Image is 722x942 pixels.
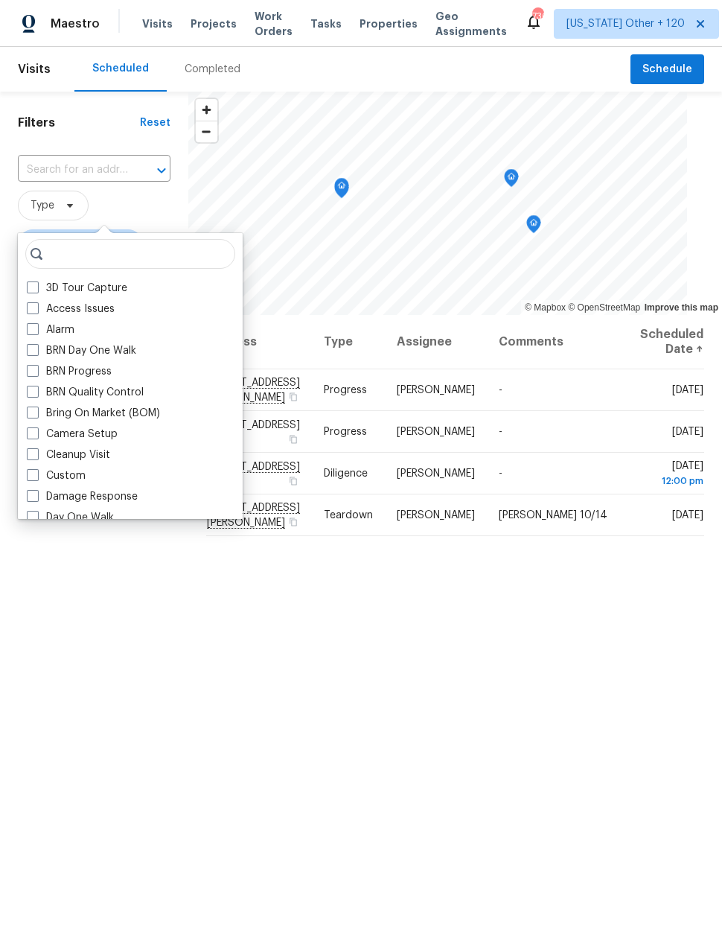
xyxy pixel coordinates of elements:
label: 3D Tour Capture [27,281,127,296]
div: Map marker [334,178,349,201]
span: Geo Assignments [435,9,507,39]
button: Copy Address [287,390,300,404]
span: [DATE] [672,385,703,395]
div: Map marker [504,169,519,192]
span: Diligence [324,468,368,479]
span: Schedule [642,60,692,79]
button: Open [151,160,172,181]
span: Maestro [51,16,100,31]
div: Completed [185,62,240,77]
span: Tasks [310,19,342,29]
a: Mapbox [525,302,566,313]
button: Copy Address [287,515,300,529]
span: [PERSON_NAME] [397,468,475,479]
span: Projects [191,16,237,31]
canvas: Map [188,92,687,315]
span: [PERSON_NAME] [397,427,475,437]
span: [US_STATE] Other + 120 [566,16,685,31]
span: Progress [324,385,367,395]
button: Zoom in [196,99,217,121]
label: BRN Progress [27,364,112,379]
span: - [499,385,502,395]
span: [STREET_ADDRESS] [207,420,300,430]
input: Search for an address... [18,159,129,182]
button: Copy Address [287,433,300,446]
span: [PERSON_NAME] 10/14 [499,510,607,521]
label: Cleanup Visit [27,448,110,462]
th: Assignee [385,315,487,369]
label: Access Issues [27,302,115,316]
span: Type [31,198,54,213]
th: Comments [487,315,628,369]
div: Scheduled [92,61,149,76]
span: - [499,427,502,437]
div: Reset [140,115,170,130]
span: Teardown [324,510,373,521]
div: 736 [532,9,543,24]
span: Visits [142,16,173,31]
a: Improve this map [645,302,718,313]
div: Map marker [526,215,541,238]
label: Alarm [27,322,74,337]
label: BRN Quality Control [27,385,144,400]
a: OpenStreetMap [568,302,640,313]
span: [DATE] [672,427,703,437]
span: [DATE] [672,510,703,521]
span: [PERSON_NAME] [397,510,475,521]
label: Camera Setup [27,427,118,442]
label: Day One Walk [27,510,114,525]
span: Progress [324,427,367,437]
th: Scheduled Date ↑ [628,315,704,369]
button: Copy Address [287,474,300,488]
span: [DATE] [640,461,703,488]
th: Type [312,315,385,369]
label: Bring On Market (BOM) [27,406,160,421]
span: - [499,468,502,479]
label: Damage Response [27,489,138,504]
span: Visits [18,53,51,86]
button: Schedule [630,54,704,85]
label: BRN Day One Walk [27,343,136,358]
span: [PERSON_NAME] [397,385,475,395]
h1: Filters [18,115,140,130]
div: 12:00 pm [640,474,703,488]
th: Address [206,315,312,369]
span: Work Orders [255,9,293,39]
label: Custom [27,468,86,483]
button: Zoom out [196,121,217,142]
span: Properties [360,16,418,31]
